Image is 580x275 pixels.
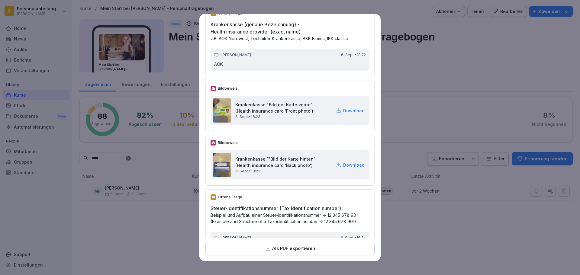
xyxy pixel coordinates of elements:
p: Bildbeweis [218,86,238,91]
p: Bildbeweis [218,140,238,145]
p: Download [343,107,365,114]
img: d1yqpikxg7g7kv8lrc29rfpv.png [213,98,231,123]
h2: Steuer-Identifikationsnummer (Tax identification number) [211,205,369,212]
img: l91odld74hrzckjgiou5p0c5.png [213,153,231,177]
p: Download [343,162,365,168]
p: Offene Frage [218,194,242,200]
p: Beispiel und Aufbau einer Steuer-Identifikationsnummer -> 12 345 678 901 (Example and Structure o... [211,212,369,225]
p: 6. Sept. • 18:23 [235,168,332,174]
p: 6. Sept. • 18:23 [235,114,332,120]
p: z.B. AOK Nordwest, Techniker Krankenkasse, BKK Firmus, IKK classic [211,35,369,42]
p: Als PDF exportieren [272,245,315,252]
h2: Krankenkasse `"Bild der Karte hinten" (Health insurance card 'Back photo') [235,156,332,168]
p: 6. Sept. • 18:22 [341,53,366,58]
p: 6. Sept. • 18:24 [341,235,366,241]
p: AOK [214,61,366,67]
p: [PERSON_NAME] [221,235,251,241]
h2: Krankenkasse (genaue Bezeichnung) - Health insurance provider (exact name) [211,21,369,35]
h2: Krankenkasse "Bild der Karte vorne" (Health insurance card 'Front photo') [235,101,332,114]
p: [PERSON_NAME] [221,53,251,58]
button: Als PDF exportieren [205,242,375,255]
